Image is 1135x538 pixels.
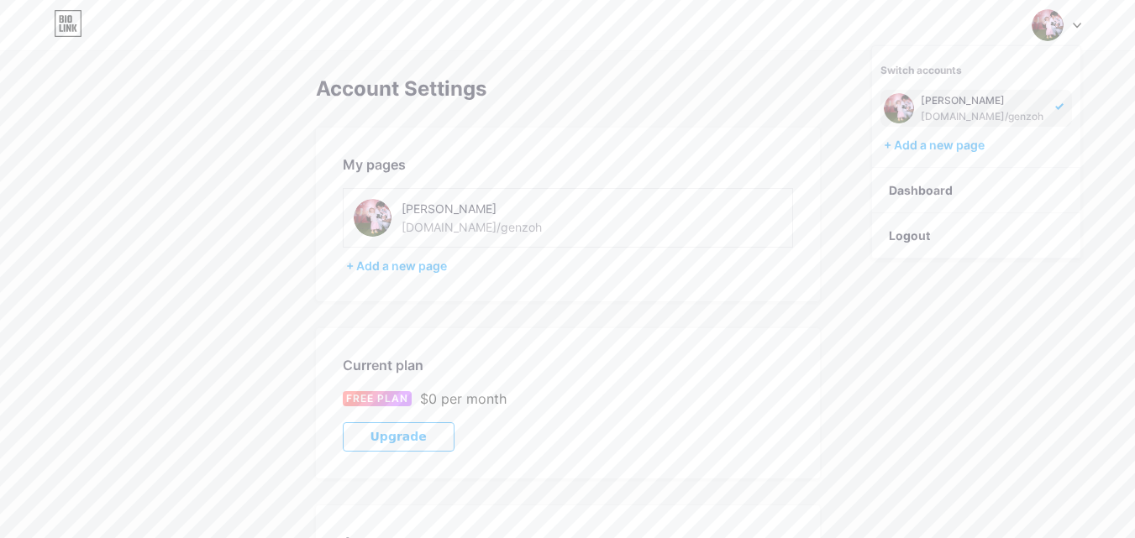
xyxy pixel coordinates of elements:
[884,137,1072,154] div: + Add a new page
[370,430,427,444] span: Upgrade
[402,218,542,236] div: [DOMAIN_NAME]/genzoh
[884,93,914,123] img: Genzo H.
[402,200,637,217] div: [PERSON_NAME]
[420,389,507,409] div: $0 per month
[872,168,1080,213] a: Dashboard
[346,258,793,274] div: + Add a new page
[316,77,820,101] div: Account Settings
[343,355,793,375] div: Current plan
[872,213,1080,259] li: Logout
[343,422,455,452] button: Upgrade
[1032,9,1064,41] img: Genzo H.
[354,199,391,237] img: genzoh
[921,110,1045,123] div: [DOMAIN_NAME]/genzoh
[921,94,1045,107] div: [PERSON_NAME]
[346,391,408,406] span: FREE PLAN
[880,64,962,76] span: Switch accounts
[343,154,793,175] div: My pages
